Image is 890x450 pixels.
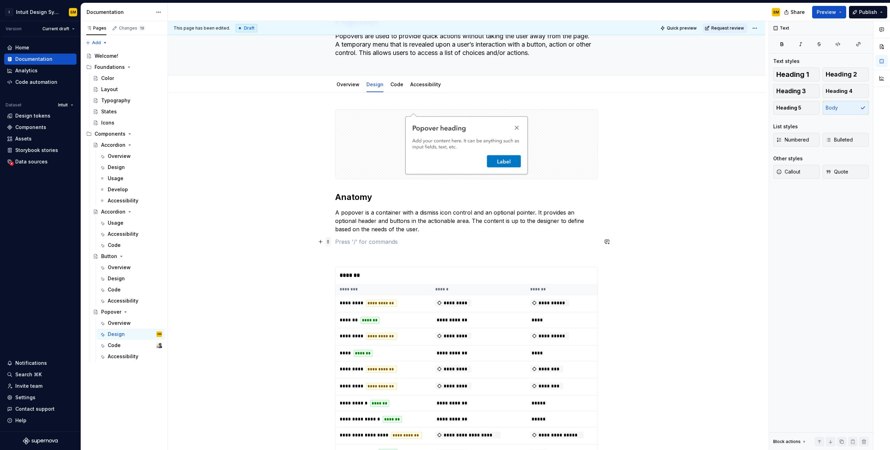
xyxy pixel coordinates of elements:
[776,104,801,111] span: Heading 5
[15,417,26,424] div: Help
[4,380,76,392] a: Invite team
[97,273,165,284] a: Design
[95,53,118,59] div: Welcome!
[826,88,852,95] span: Heading 4
[101,308,121,315] div: Popover
[812,6,846,18] button: Preview
[4,392,76,403] a: Settings
[15,124,46,131] div: Components
[55,100,76,110] button: Intuit
[87,9,152,16] div: Documentation
[108,153,131,160] div: Overview
[97,228,165,240] a: Accessibility
[15,112,50,119] div: Design tokens
[4,133,76,144] a: Assets
[776,88,806,95] span: Heading 3
[4,415,76,426] button: Help
[108,342,121,349] div: Code
[773,67,820,81] button: Heading 1
[15,56,52,63] div: Documentation
[86,25,106,31] div: Pages
[97,195,165,206] a: Accessibility
[15,135,32,142] div: Assets
[1,5,79,19] button: IIntuit Design SystemSM
[90,117,165,128] a: Icons
[101,75,114,82] div: Color
[703,23,747,33] button: Request review
[791,9,805,16] span: Share
[70,9,76,15] div: SM
[823,133,869,147] button: Bulleted
[58,102,68,108] span: Intuit
[4,54,76,65] a: Documentation
[773,84,820,98] button: Heading 3
[334,31,597,58] textarea: Popovers are used to provide quick actions without taking the user away from the page. A temporar...
[658,23,700,33] button: Quick preview
[667,25,697,31] span: Quick preview
[15,147,58,154] div: Storybook stories
[95,64,125,71] div: Foundations
[4,77,76,88] a: Code automation
[826,71,857,78] span: Heading 2
[773,165,820,179] button: Callout
[849,6,887,18] button: Publish
[108,353,138,360] div: Accessibility
[15,405,55,412] div: Contact support
[101,108,117,115] div: States
[826,136,853,143] span: Bulleted
[4,65,76,76] a: Analytics
[156,343,162,348] img: Kaelig Deloumeau
[139,25,145,31] span: 19
[101,97,130,104] div: Typography
[15,371,42,378] div: Search ⌘K
[780,6,809,18] button: Share
[773,133,820,147] button: Numbered
[97,184,165,195] a: Develop
[859,9,877,16] span: Publish
[108,219,123,226] div: Usage
[92,40,101,46] span: Add
[90,306,165,318] a: Popover
[773,101,820,115] button: Heading 5
[97,162,165,173] a: Design
[390,81,403,87] a: Code
[157,331,161,338] div: SM
[773,123,798,130] div: List styles
[83,62,165,73] div: Foundations
[236,24,257,32] div: Draft
[4,156,76,167] a: Data sources
[4,122,76,133] a: Components
[83,50,165,62] a: Welcome!
[4,42,76,53] a: Home
[97,351,165,362] a: Accessibility
[97,217,165,228] a: Usage
[23,437,58,444] svg: Supernova Logo
[108,231,138,238] div: Accessibility
[119,25,145,31] div: Changes
[334,77,362,91] div: Overview
[97,173,165,184] a: Usage
[97,240,165,251] a: Code
[776,168,800,175] span: Callout
[4,369,76,380] button: Search ⌘K
[407,77,444,91] div: Accessibility
[108,164,125,171] div: Design
[15,67,38,74] div: Analytics
[823,165,869,179] button: Quote
[4,403,76,415] button: Contact support
[15,394,35,401] div: Settings
[108,186,128,193] div: Develop
[817,9,836,16] span: Preview
[97,318,165,329] a: Overview
[101,253,117,260] div: Button
[15,79,57,86] div: Code automation
[39,24,78,34] button: Current draft
[83,50,165,362] div: Page tree
[364,77,386,91] div: Design
[108,242,121,249] div: Code
[335,208,598,233] p: A popover is a container with a dismiss icon control and an optional pointer. It provides an opti...
[97,340,165,351] a: CodeKaelig Deloumeau
[4,357,76,369] button: Notifications
[4,110,76,121] a: Design tokens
